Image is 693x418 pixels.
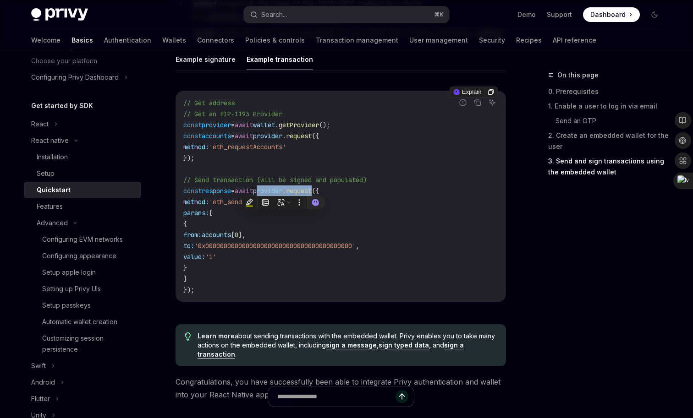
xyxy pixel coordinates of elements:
[286,132,312,140] span: request
[185,332,191,341] svg: Tip
[31,360,46,371] div: Swift
[42,283,101,294] div: Setting up Privy UIs
[37,168,55,179] div: Setup
[379,341,429,349] a: sign typed data
[205,253,216,261] span: '1'
[198,332,235,340] a: Learn more
[457,97,469,109] button: Report incorrect code
[183,253,205,261] span: value:
[31,72,119,83] div: Configuring Privy Dashboard
[235,187,253,195] span: await
[235,231,238,239] span: 0
[238,231,246,239] span: ],
[24,149,141,165] a: Installation
[31,377,55,388] div: Android
[31,119,49,130] div: React
[312,187,319,195] span: ({
[31,135,69,146] div: React native
[71,29,93,51] a: Basics
[31,8,88,21] img: dark logo
[434,11,444,18] span: ⌘ K
[183,154,194,162] span: });
[42,333,136,355] div: Customizing session persistence
[209,209,213,217] span: [
[356,242,359,250] span: ,
[235,132,253,140] span: await
[31,393,50,404] div: Flutter
[282,132,286,140] span: .
[557,70,599,81] span: On this page
[517,10,536,19] a: Demo
[202,187,231,195] span: response
[37,201,63,212] div: Features
[312,132,319,140] span: ({
[245,29,305,51] a: Policies & controls
[583,7,640,22] a: Dashboard
[37,185,71,195] div: Quickstart
[261,9,287,20] div: Search...
[253,132,282,140] span: provider
[555,114,669,128] a: Send an OTP
[104,29,151,51] a: Authentication
[231,231,235,239] span: [
[183,110,282,118] span: // Get an EIP-1193 Provider
[247,49,313,70] button: Example transaction
[244,6,449,23] button: Search...⌘K
[194,242,356,250] span: '0x0000000000000000000000000000000000000000'
[202,231,231,239] span: accounts
[24,330,141,358] a: Customizing session persistence
[24,264,141,281] a: Setup apple login
[282,187,286,195] span: .
[183,242,194,250] span: to:
[275,121,279,129] span: .
[24,281,141,297] a: Setting up Privy UIs
[183,275,187,283] span: ]
[24,231,141,248] a: Configuring EVM networks
[548,154,669,179] a: 3. Send and sign transactions using the embedded wallet
[253,187,282,195] span: provider
[183,121,202,129] span: const
[647,7,662,22] button: Toggle dark mode
[396,390,408,403] button: Send message
[197,29,234,51] a: Connectors
[209,198,286,206] span: 'eth_sendTransaction'
[548,99,669,114] a: 1. Enable a user to log in via email
[183,231,202,239] span: from:
[37,217,68,228] div: Advanced
[183,220,187,228] span: {
[42,234,123,245] div: Configuring EVM networks
[31,29,60,51] a: Welcome
[183,187,202,195] span: const
[516,29,542,51] a: Recipes
[202,132,231,140] span: accounts
[24,248,141,264] a: Configuring appearance
[479,29,505,51] a: Security
[183,198,209,206] span: method:
[548,128,669,154] a: 2. Create an embedded wallet for the user
[279,121,319,129] span: getProvider
[24,165,141,182] a: Setup
[198,331,497,359] span: about sending transactions with the embedded wallet. Privy enables you to take many actions on th...
[486,97,498,109] button: Ask AI
[183,209,209,217] span: params:
[176,49,236,70] button: Example signature
[590,10,626,19] span: Dashboard
[409,29,468,51] a: User management
[183,99,235,107] span: // Get address
[286,187,312,195] span: request
[42,316,117,327] div: Automatic wallet creation
[183,132,202,140] span: const
[31,100,93,111] h5: Get started by SDK
[24,297,141,314] a: Setup passkeys
[547,10,572,19] a: Support
[24,198,141,215] a: Features
[183,143,209,151] span: method:
[319,121,330,129] span: ();
[231,187,235,195] span: =
[42,300,91,311] div: Setup passkeys
[183,176,367,184] span: // Send transaction (will be signed and populated)
[253,121,275,129] span: wallet
[209,143,286,151] span: 'eth_requestAccounts'
[553,29,596,51] a: API reference
[316,29,398,51] a: Transaction management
